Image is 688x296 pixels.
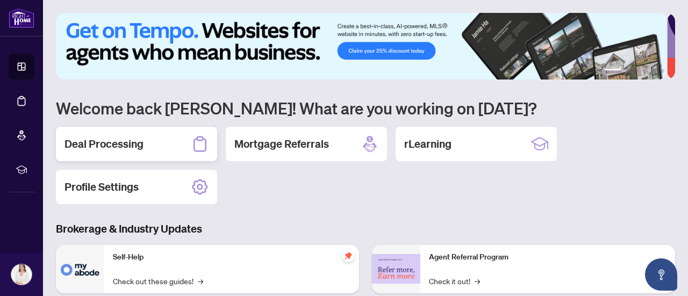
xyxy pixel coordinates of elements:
[56,221,675,236] h3: Brokerage & Industry Updates
[372,254,420,284] img: Agent Referral Program
[634,69,639,73] button: 3
[645,258,677,291] button: Open asap
[11,264,32,285] img: Profile Icon
[9,8,34,28] img: logo
[113,275,203,287] a: Check out these guides!→
[56,13,667,80] img: Slide 0
[604,69,621,73] button: 1
[475,275,480,287] span: →
[643,69,647,73] button: 4
[404,136,451,151] h2: rLearning
[198,275,203,287] span: →
[342,249,355,262] span: pushpin
[660,69,664,73] button: 6
[651,69,656,73] button: 5
[56,245,104,293] img: Self-Help
[64,136,144,151] h2: Deal Processing
[429,275,480,287] a: Check it out!→
[56,98,675,118] h1: Welcome back [PERSON_NAME]! What are you working on [DATE]?
[64,179,139,194] h2: Profile Settings
[429,251,666,263] p: Agent Referral Program
[113,251,350,263] p: Self-Help
[626,69,630,73] button: 2
[234,136,329,151] h2: Mortgage Referrals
